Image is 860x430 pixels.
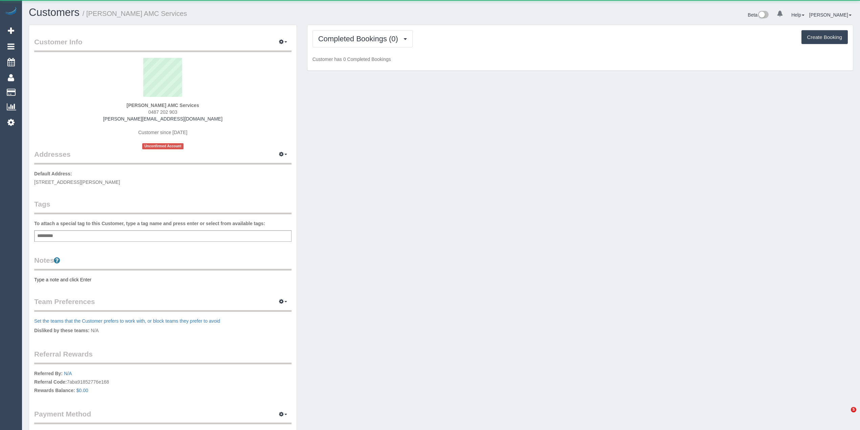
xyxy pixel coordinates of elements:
[83,10,187,17] small: / [PERSON_NAME] AMC Services
[757,11,769,20] img: New interface
[34,220,265,227] label: To attach a special tag to this Customer, type a tag name and press enter or select from availabl...
[34,179,120,185] span: [STREET_ADDRESS][PERSON_NAME]
[801,30,848,44] button: Create Booking
[318,35,402,43] span: Completed Bookings (0)
[851,407,856,412] span: 5
[34,370,292,395] p: 7aba91852776e168
[34,170,72,177] label: Default Address:
[142,143,184,149] span: Unconfirmed Account
[809,12,852,18] a: [PERSON_NAME]
[148,109,177,115] span: 0487 202 903
[138,130,187,135] span: Customer since [DATE]
[34,370,63,377] label: Referred By:
[4,7,18,16] img: Automaid Logo
[748,12,769,18] a: Beta
[34,37,292,52] legend: Customer Info
[34,379,67,385] label: Referral Code:
[91,328,99,333] span: N/A
[34,297,292,312] legend: Team Preferences
[77,388,88,393] a: $0.00
[313,56,848,63] p: Customer has 0 Completed Bookings
[127,103,199,108] strong: [PERSON_NAME] AMC Services
[29,6,80,18] a: Customers
[791,12,804,18] a: Help
[64,371,72,376] a: N/A
[34,409,292,424] legend: Payment Method
[837,407,853,423] iframe: Intercom live chat
[34,349,292,364] legend: Referral Rewards
[34,327,89,334] label: Disliked by these teams:
[34,387,75,394] label: Rewards Balance:
[34,318,220,324] a: Set the teams that the Customer prefers to work with, or block teams they prefer to avoid
[103,116,222,122] a: [PERSON_NAME][EMAIL_ADDRESS][DOMAIN_NAME]
[34,199,292,214] legend: Tags
[34,255,292,271] legend: Notes
[34,276,292,283] pre: Type a note and click Enter
[313,30,413,47] button: Completed Bookings (0)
